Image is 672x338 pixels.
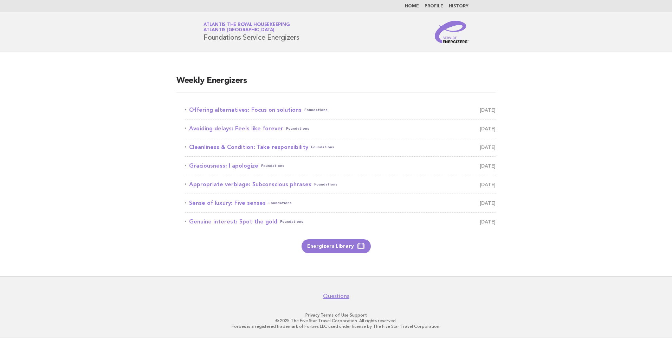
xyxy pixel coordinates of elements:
span: Foundations [286,124,309,134]
h2: Weekly Energizers [176,75,496,92]
p: © 2025 The Five Star Travel Corporation. All rights reserved. [121,318,551,324]
a: Avoiding delays: Feels like foreverFoundations [DATE] [185,124,496,134]
a: Privacy [305,313,319,318]
span: [DATE] [480,217,496,227]
span: [DATE] [480,105,496,115]
span: [DATE] [480,198,496,208]
p: Forbes is a registered trademark of Forbes LLC used under license by The Five Star Travel Corpora... [121,324,551,329]
span: Atlantis [GEOGRAPHIC_DATA] [203,28,274,33]
a: Home [405,4,419,8]
span: Foundations [261,161,284,171]
a: Genuine interest: Spot the goldFoundations [DATE] [185,217,496,227]
a: Atlantis the Royal HousekeepingAtlantis [GEOGRAPHIC_DATA] [203,22,290,32]
span: Foundations [280,217,303,227]
a: Graciousness: I apologizeFoundations [DATE] [185,161,496,171]
span: Foundations [304,105,328,115]
a: Offering alternatives: Focus on solutionsFoundations [DATE] [185,105,496,115]
a: Cleanliness & Condition: Take responsibilityFoundations [DATE] [185,142,496,152]
span: Foundations [311,142,334,152]
h1: Foundations Service Energizers [203,23,299,41]
a: Energizers Library [302,239,371,253]
a: Sense of luxury: Five sensesFoundations [DATE] [185,198,496,208]
a: Profile [425,4,443,8]
span: Foundations [269,198,292,208]
span: Foundations [314,180,337,189]
a: Appropriate verbiage: Subconscious phrasesFoundations [DATE] [185,180,496,189]
a: Terms of Use [321,313,349,318]
img: Service Energizers [435,21,469,43]
a: Questions [323,293,349,300]
span: [DATE] [480,180,496,189]
span: [DATE] [480,161,496,171]
span: [DATE] [480,124,496,134]
p: · · [121,312,551,318]
a: History [449,4,469,8]
span: [DATE] [480,142,496,152]
a: Support [350,313,367,318]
